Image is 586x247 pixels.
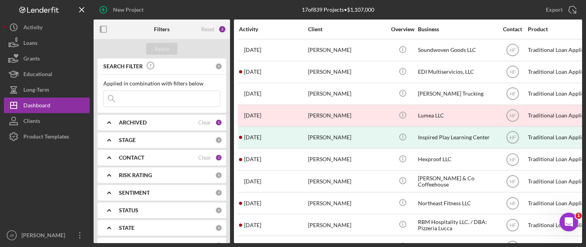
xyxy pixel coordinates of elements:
[510,201,516,206] text: HF
[418,171,496,192] div: [PERSON_NAME] & Co Coffeehouse
[308,84,386,104] div: [PERSON_NAME]
[418,40,496,60] div: Soundwoven Goods LLC
[418,193,496,213] div: Northeast Fitness LLC
[239,26,307,32] div: Activity
[302,7,374,13] div: 17 of 839 Projects • $1,107,000
[215,63,222,70] div: 0
[244,222,261,228] time: 2025-08-18 01:53
[94,2,151,18] button: New Project
[510,69,516,75] text: HF
[215,207,222,214] div: 0
[23,113,40,131] div: Clients
[215,154,222,161] div: 1
[146,43,177,55] button: Apply
[308,26,386,32] div: Client
[23,66,52,84] div: Educational
[559,213,578,231] iframe: Intercom live chat
[244,69,261,75] time: 2025-08-14 03:17
[510,135,516,140] text: HF
[4,113,90,129] button: Clients
[308,127,386,148] div: [PERSON_NAME]
[418,215,496,235] div: RBM Hospitality LLC. / DBA: Pizzeria Lucca
[4,129,90,144] button: Product Templates
[215,172,222,179] div: 0
[103,63,143,69] b: SEARCH FILTER
[154,26,170,32] b: Filters
[308,62,386,82] div: [PERSON_NAME]
[244,178,261,185] time: 2025-07-15 19:02
[215,137,222,144] div: 0
[4,20,90,35] button: Activity
[218,25,226,33] div: 2
[23,35,37,53] div: Loans
[418,26,496,32] div: Business
[9,233,14,238] text: JR
[418,84,496,104] div: [PERSON_NAME] Trucking
[388,26,417,32] div: Overview
[308,193,386,213] div: [PERSON_NAME]
[103,80,220,87] div: Applied in combination with filters below
[215,224,222,231] div: 0
[418,127,496,148] div: Inspired Play Learning Center
[155,43,169,55] div: Apply
[198,119,211,126] div: Clear
[244,112,261,119] time: 2025-07-17 20:27
[4,227,90,243] button: JR[PERSON_NAME]
[23,51,40,68] div: Grants
[119,137,136,143] b: STAGE
[119,190,150,196] b: SENTIMENT
[510,113,516,119] text: HF
[119,225,135,231] b: STATE
[546,2,563,18] div: Export
[215,189,222,196] div: 0
[308,149,386,170] div: [PERSON_NAME]
[23,129,69,146] div: Product Templates
[201,26,214,32] div: Reset
[119,207,138,213] b: STATUS
[119,155,144,161] b: CONTACT
[119,172,152,178] b: RISK RATING
[575,213,582,219] span: 1
[4,82,90,98] button: Long-Term
[244,47,261,53] time: 2025-08-20 20:55
[510,91,516,97] text: HF
[215,119,222,126] div: 1
[23,98,50,115] div: Dashboard
[198,155,211,161] div: Clear
[418,105,496,126] div: Lumea LLC
[19,227,70,245] div: [PERSON_NAME]
[4,35,90,51] button: Loans
[418,62,496,82] div: EDI Multiservicios, LLC
[308,105,386,126] div: [PERSON_NAME]
[4,98,90,113] button: Dashboard
[244,91,261,97] time: 2025-07-17 19:59
[244,200,261,206] time: 2025-08-19 16:15
[308,40,386,60] div: [PERSON_NAME]
[119,119,147,126] b: ARCHIVED
[4,66,90,82] button: Educational
[244,134,261,140] time: 2025-05-28 19:46
[418,149,496,170] div: Hexproof LLC
[510,179,516,184] text: HF
[510,222,516,228] text: HF
[538,2,582,18] button: Export
[308,171,386,192] div: [PERSON_NAME]
[23,82,49,100] div: Long-Term
[498,26,527,32] div: Contact
[308,215,386,235] div: [PERSON_NAME]
[510,48,516,53] text: HF
[244,156,261,162] time: 2025-08-23 01:36
[4,51,90,66] button: Grants
[113,2,143,18] div: New Project
[23,20,42,37] div: Activity
[510,157,516,162] text: HF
